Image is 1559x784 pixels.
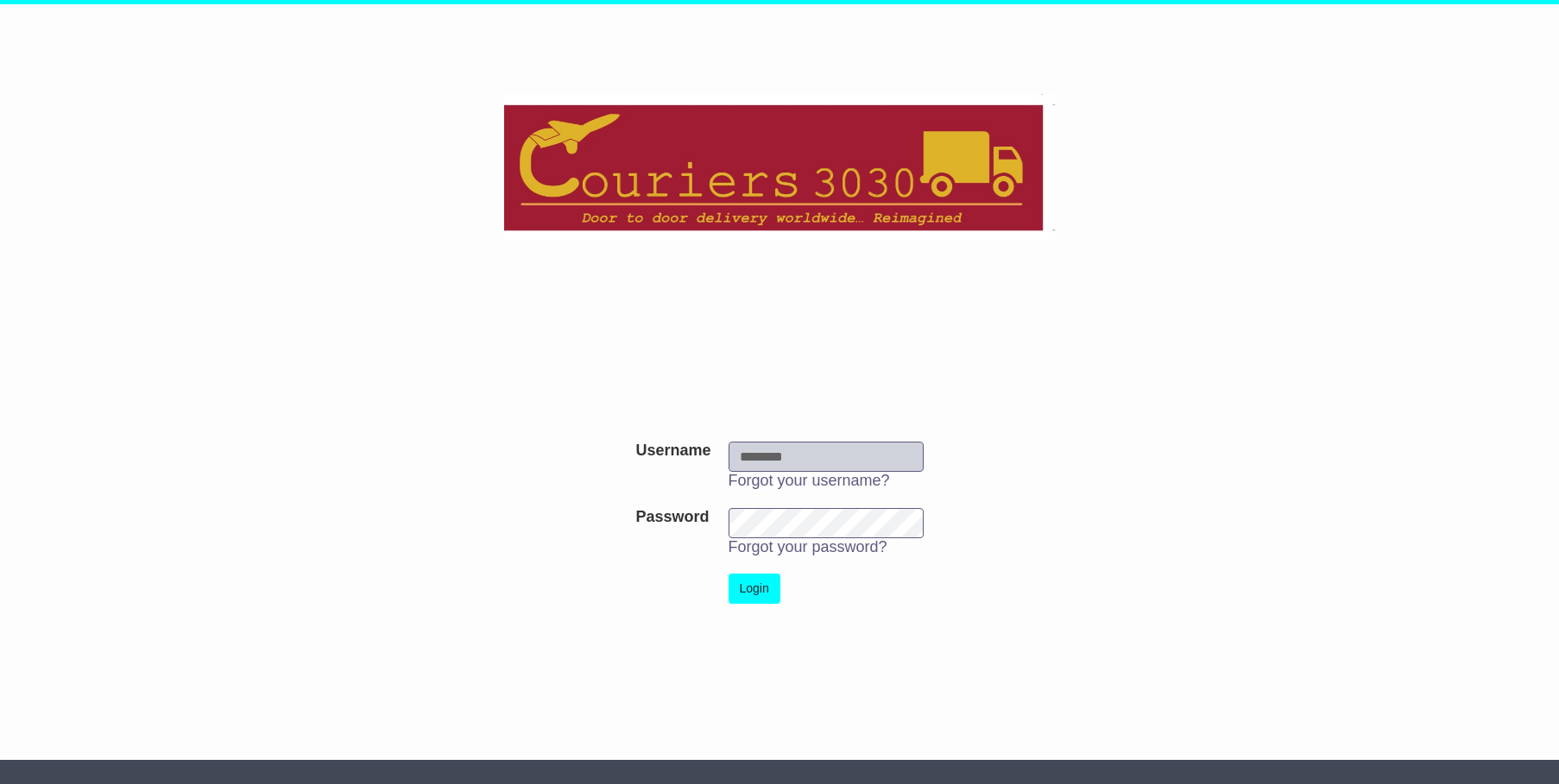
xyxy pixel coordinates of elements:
a: Forgot your password? [729,538,887,555]
label: Username [635,442,710,461]
a: Forgot your username? [729,472,890,489]
button: Login [729,574,780,604]
img: Couriers 3030 [504,94,1056,241]
label: Password [635,508,709,527]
